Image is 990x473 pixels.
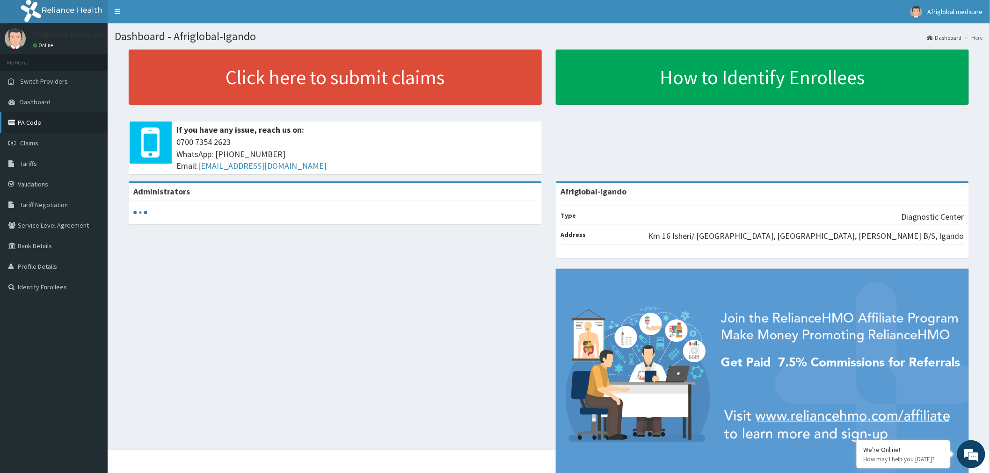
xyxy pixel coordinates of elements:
span: Dashboard [20,98,51,106]
span: Afriglobal medicare [928,7,983,16]
strong: Afriglobal-Igando [561,186,626,197]
b: Administrators [133,186,190,197]
p: Km 16 Isheri/ [GEOGRAPHIC_DATA], [GEOGRAPHIC_DATA], [PERSON_NAME] B/S, Igando [648,230,964,242]
div: We're Online! [864,445,943,454]
h1: Dashboard - Afriglobal-Igando [115,30,983,43]
img: User Image [5,28,26,49]
p: Afriglobal medicare [33,30,104,39]
a: How to Identify Enrollees [556,50,969,105]
p: Diagnostic Center [902,211,964,223]
b: Address [561,230,586,239]
span: Tariff Negotiation [20,201,68,209]
a: Click here to submit claims [129,50,542,105]
p: How may I help you today? [864,455,943,463]
b: Type [561,211,576,220]
b: If you have any issue, reach us on: [176,124,304,135]
li: Here [963,34,983,42]
span: Tariffs [20,159,37,168]
a: Online [33,42,55,49]
img: User Image [910,6,922,18]
svg: audio-loading [133,206,147,220]
span: 0700 7354 2623 WhatsApp: [PHONE_NUMBER] Email: [176,136,537,172]
span: Claims [20,139,38,147]
a: Dashboard [927,34,962,42]
span: Switch Providers [20,77,68,86]
a: [EMAIL_ADDRESS][DOMAIN_NAME] [198,160,327,171]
